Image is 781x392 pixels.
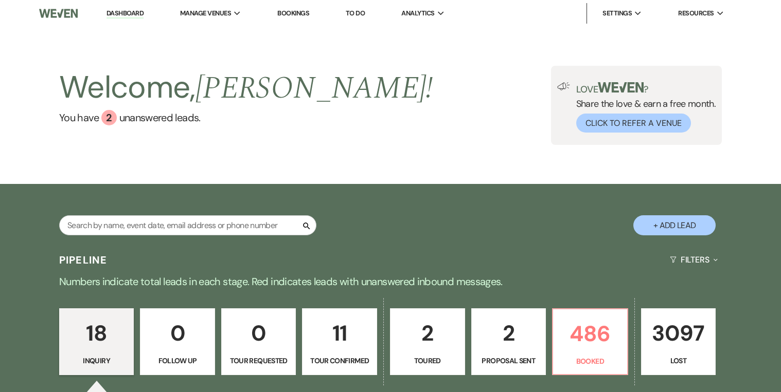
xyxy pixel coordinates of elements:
[570,82,716,133] div: Share the love & earn a free month.
[598,82,644,92] img: weven-logo-green.svg
[59,215,316,235] input: Search by name, event date, email address or phone number
[390,308,465,375] a: 2Toured
[309,355,370,366] p: Tour Confirmed
[559,316,621,351] p: 486
[20,273,761,290] p: Numbers indicate total leads in each stage. Red indicates leads with unanswered inbound messages.
[66,316,128,350] p: 18
[397,316,458,350] p: 2
[59,308,134,375] a: 18Inquiry
[576,82,716,94] p: Love ?
[180,8,231,18] span: Manage Venues
[648,355,709,366] p: Lost
[59,253,108,267] h3: Pipeline
[101,110,117,125] div: 2
[678,8,714,18] span: Resources
[39,3,78,24] img: Weven Logo
[641,308,716,375] a: 3097Lost
[147,355,208,366] p: Follow Up
[559,356,621,367] p: Booked
[147,316,208,350] p: 0
[478,355,540,366] p: Proposal Sent
[633,215,716,235] button: + Add Lead
[557,82,570,90] img: loud-speaker-illustration.svg
[59,66,433,110] h2: Welcome,
[309,316,370,350] p: 11
[666,246,722,273] button: Filters
[552,308,628,375] a: 486Booked
[196,65,433,112] span: [PERSON_NAME] !
[221,308,296,375] a: 0Tour Requested
[478,316,540,350] p: 2
[277,9,309,17] a: Bookings
[648,316,709,350] p: 3097
[106,9,144,18] a: Dashboard
[346,9,365,17] a: To Do
[602,8,632,18] span: Settings
[401,8,434,18] span: Analytics
[66,355,128,366] p: Inquiry
[302,308,377,375] a: 11Tour Confirmed
[576,114,691,133] button: Click to Refer a Venue
[471,308,546,375] a: 2Proposal Sent
[228,316,290,350] p: 0
[228,355,290,366] p: Tour Requested
[59,110,433,125] a: You have 2 unanswered leads.
[397,355,458,366] p: Toured
[140,308,215,375] a: 0Follow Up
